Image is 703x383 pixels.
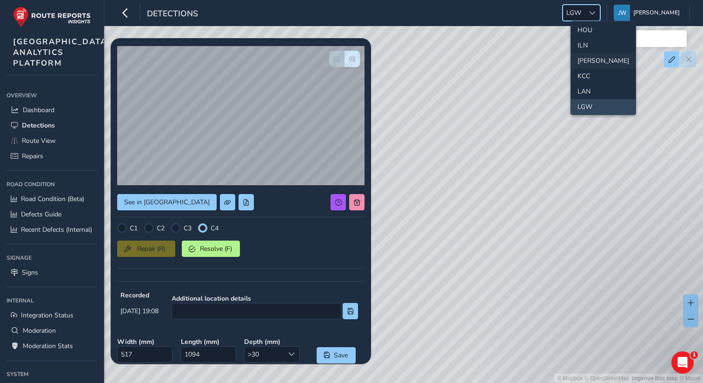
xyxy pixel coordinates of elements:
li: LAN [571,84,636,99]
span: [GEOGRAPHIC_DATA] ANALYTICS PLATFORM [13,36,111,68]
a: Dashboard [7,102,97,118]
li: LGW [571,99,636,114]
span: Moderation [23,326,56,335]
li: KCC [571,68,636,84]
span: Signs [22,268,38,277]
a: Repairs [7,148,97,164]
span: Defects Guide [21,210,61,219]
img: diamond-layout [614,5,630,21]
span: Repairs [22,152,43,161]
span: Resolve (F) [199,244,233,253]
a: Moderation Stats [7,338,97,354]
span: Detections [147,8,198,21]
button: Resolve (F) [182,241,240,257]
span: See in [GEOGRAPHIC_DATA] [124,198,210,207]
span: Moderation Stats [23,342,73,350]
a: Signs [7,265,97,280]
label: C3 [184,224,192,233]
strong: Length ( mm ) [181,337,238,346]
li: HOU [571,22,636,38]
label: C2 [157,224,165,233]
span: LGW [563,5,584,20]
a: Integration Status [7,308,97,323]
span: Detections [22,121,55,130]
span: Recent Defects (Internal) [21,225,92,234]
div: System [7,367,97,381]
span: Route View [22,136,56,145]
div: Signage [7,251,97,265]
label: C1 [130,224,138,233]
a: Road Condition (Beta) [7,191,97,207]
div: Road Condition [7,177,97,191]
a: Moderation [7,323,97,338]
li: JER [571,53,636,68]
label: C4 [211,224,219,233]
a: Defects Guide [7,207,97,222]
span: [PERSON_NAME] [633,5,680,21]
div: Overview [7,88,97,102]
strong: Recorded [120,291,159,300]
span: Save [333,351,349,360]
button: See in Route View [117,194,217,210]
strong: Depth ( mm ) [244,337,301,346]
strong: Additional location details [172,294,358,303]
img: rr logo [13,7,91,27]
span: [DATE] 19:08 [120,307,159,316]
span: Road Condition (Beta) [21,195,84,203]
button: [PERSON_NAME] [614,5,683,21]
a: Route View [7,133,97,148]
span: >30 [245,347,284,362]
li: ILN [571,38,636,53]
a: Recent Defects (Internal) [7,222,97,237]
button: Save [317,347,356,363]
div: Internal [7,294,97,308]
span: 1 [690,351,698,359]
strong: Width ( mm ) [117,337,174,346]
iframe: Intercom live chat [671,351,694,374]
a: Detections [7,118,97,133]
span: Dashboard [23,106,54,114]
span: Integration Status [21,311,73,320]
